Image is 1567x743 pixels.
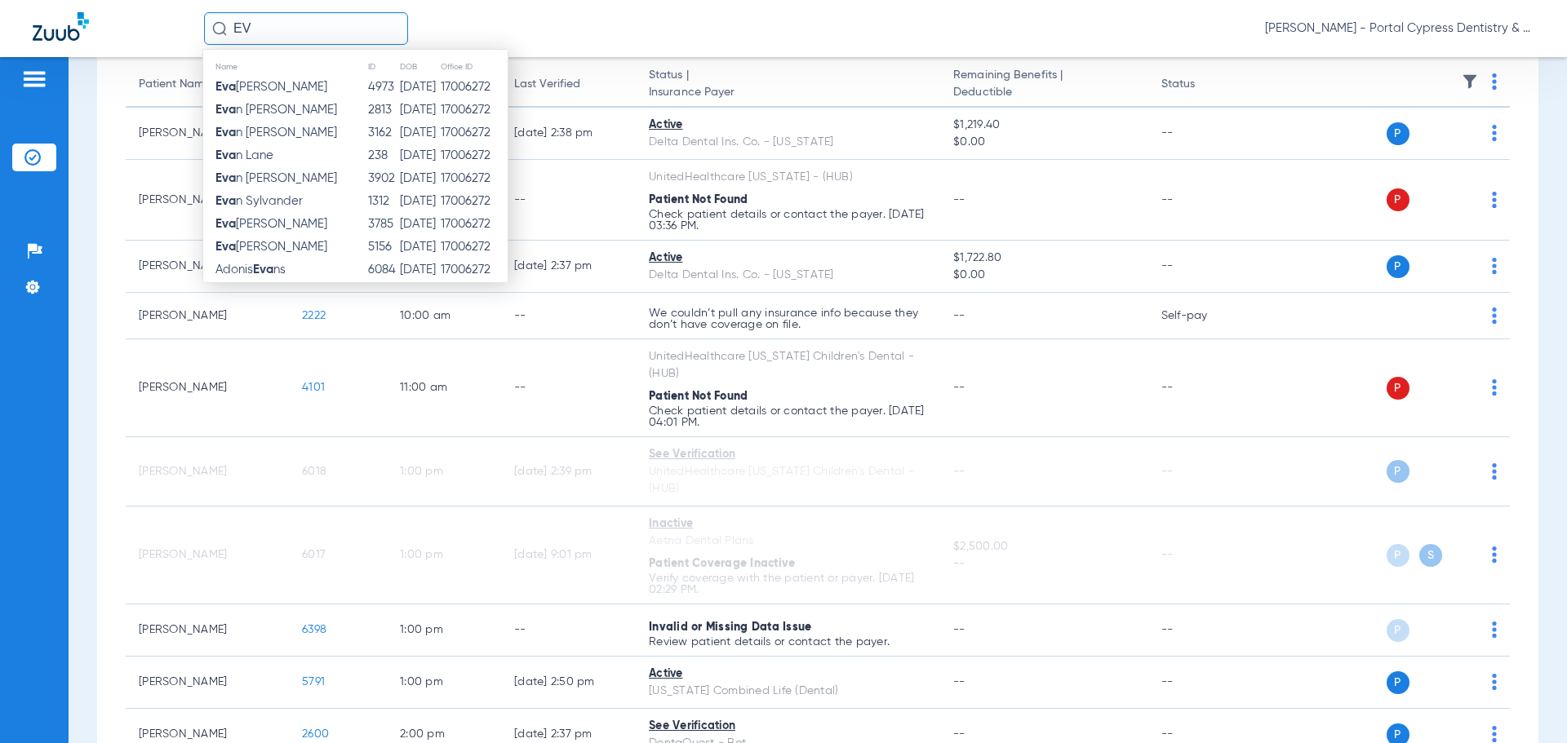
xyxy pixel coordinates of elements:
[1387,619,1409,642] span: P
[953,310,966,321] span: --
[302,728,329,740] span: 2600
[501,339,636,437] td: --
[399,213,440,236] td: [DATE]
[215,149,236,161] strong: Eva
[1148,506,1258,604] td: --
[953,466,966,477] span: --
[649,636,927,648] p: Review patient details or contact the payer.
[215,81,327,93] span: [PERSON_NAME]
[1455,463,1472,480] img: x.svg
[387,339,501,437] td: 11:00 AM
[440,236,508,259] td: 17006272
[501,241,636,293] td: [DATE] 2:37 PM
[215,218,236,230] strong: Eva
[1492,621,1497,638] img: group-dot-blue.svg
[399,144,440,167] td: [DATE]
[440,122,508,144] td: 17006272
[21,69,47,89] img: hamburger-icon
[367,122,399,144] td: 3162
[1492,463,1497,480] img: group-dot-blue.svg
[649,391,748,402] span: Patient Not Found
[649,117,927,134] div: Active
[440,213,508,236] td: 17006272
[953,538,1134,555] span: $2,500.00
[1492,125,1497,141] img: group-dot-blue.svg
[204,12,408,45] input: Search for patients
[126,293,289,339] td: [PERSON_NAME]
[501,506,636,604] td: [DATE] 9:01 PM
[126,604,289,657] td: [PERSON_NAME]
[367,167,399,190] td: 3902
[367,99,399,122] td: 2813
[440,281,508,304] td: 17006272
[953,382,966,393] span: --
[212,21,227,36] img: Search Icon
[649,209,927,232] p: Check patient details or contact the payer. [DATE] 03:36 PM.
[1492,379,1497,396] img: group-dot-blue.svg
[387,604,501,657] td: 1:00 PM
[215,241,327,253] span: [PERSON_NAME]
[440,259,508,281] td: 17006272
[1492,258,1497,274] img: group-dot-blue.svg
[139,76,276,93] div: Patient Name
[440,58,508,76] th: Office ID
[215,149,273,161] span: n Lane
[302,549,326,560] span: 6017
[953,728,966,740] span: --
[501,108,636,160] td: [DATE] 2:38 PM
[953,624,966,635] span: --
[649,446,927,463] div: See Verification
[387,437,501,506] td: 1:00 PM
[215,104,236,116] strong: Eva
[1387,377,1409,400] span: P
[1455,546,1472,563] img: x.svg
[649,683,927,700] div: [US_STATE] Combined Life (Dental)
[953,194,966,206] span: --
[1492,192,1497,208] img: group-dot-blue.svg
[399,281,440,304] td: [DATE]
[649,348,927,383] div: UnitedHealthcare [US_STATE] Children's Dental - (HUB)
[440,144,508,167] td: 17006272
[649,250,927,267] div: Active
[367,144,399,167] td: 238
[302,382,325,393] span: 4101
[501,437,636,506] td: [DATE] 2:39 PM
[514,76,580,93] div: Last Verified
[636,62,940,108] th: Status |
[1485,665,1567,743] iframe: Chat Widget
[126,339,289,437] td: [PERSON_NAME]
[367,236,399,259] td: 5156
[253,263,273,276] strong: Eva
[367,76,399,99] td: 4973
[215,195,303,207] span: n Sylvander
[215,126,337,139] span: n [PERSON_NAME]
[501,657,636,709] td: [DATE] 2:50 PM
[649,307,927,330] p: We couldn’t pull any insurance info because they don’t have coverage on file.
[649,463,927,498] div: UnitedHealthcare [US_STATE] Children's Dental - (HUB)
[33,12,89,41] img: Zuub Logo
[953,84,1134,101] span: Deductible
[387,506,501,604] td: 1:00 PM
[1148,657,1258,709] td: --
[126,437,289,506] td: [PERSON_NAME]
[1265,20,1534,37] span: [PERSON_NAME] - Portal Cypress Dentistry & Orthodontics
[215,172,236,184] strong: Eva
[1492,73,1497,90] img: group-dot-blue.svg
[1148,108,1258,160] td: --
[649,718,927,735] div: See Verification
[649,515,927,533] div: Inactive
[302,310,326,321] span: 2222
[302,624,326,635] span: 6398
[501,293,636,339] td: --
[215,241,236,253] strong: Eva
[1148,293,1258,339] td: Self-pay
[1387,122,1409,145] span: P
[215,126,236,139] strong: Eva
[399,259,440,281] td: [DATE]
[1419,544,1442,567] span: S
[215,263,286,276] span: Adonis ns
[1455,307,1472,324] img: x.svg
[1492,307,1497,324] img: group-dot-blue.svg
[1148,241,1258,293] td: --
